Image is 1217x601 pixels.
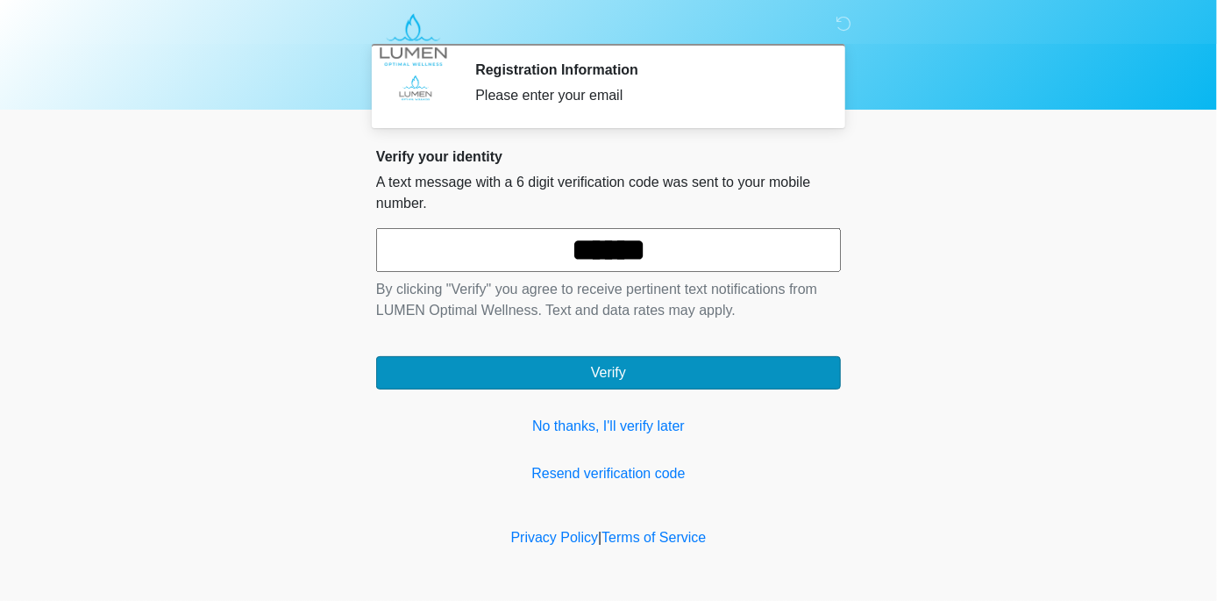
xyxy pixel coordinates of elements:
[601,530,706,545] a: Terms of Service
[376,172,841,214] p: A text message with a 6 digit verification code was sent to your mobile number.
[376,416,841,437] a: No thanks, I'll verify later
[598,530,601,545] a: |
[376,463,841,484] a: Resend verification code
[475,85,815,106] div: Please enter your email
[359,13,468,67] img: LUMEN Optimal Wellness Logo
[389,61,442,114] img: Agent Avatar
[376,279,841,321] p: By clicking "Verify" you agree to receive pertinent text notifications from LUMEN Optimal Wellnes...
[511,530,599,545] a: Privacy Policy
[376,148,841,165] h2: Verify your identity
[376,356,841,390] button: Verify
